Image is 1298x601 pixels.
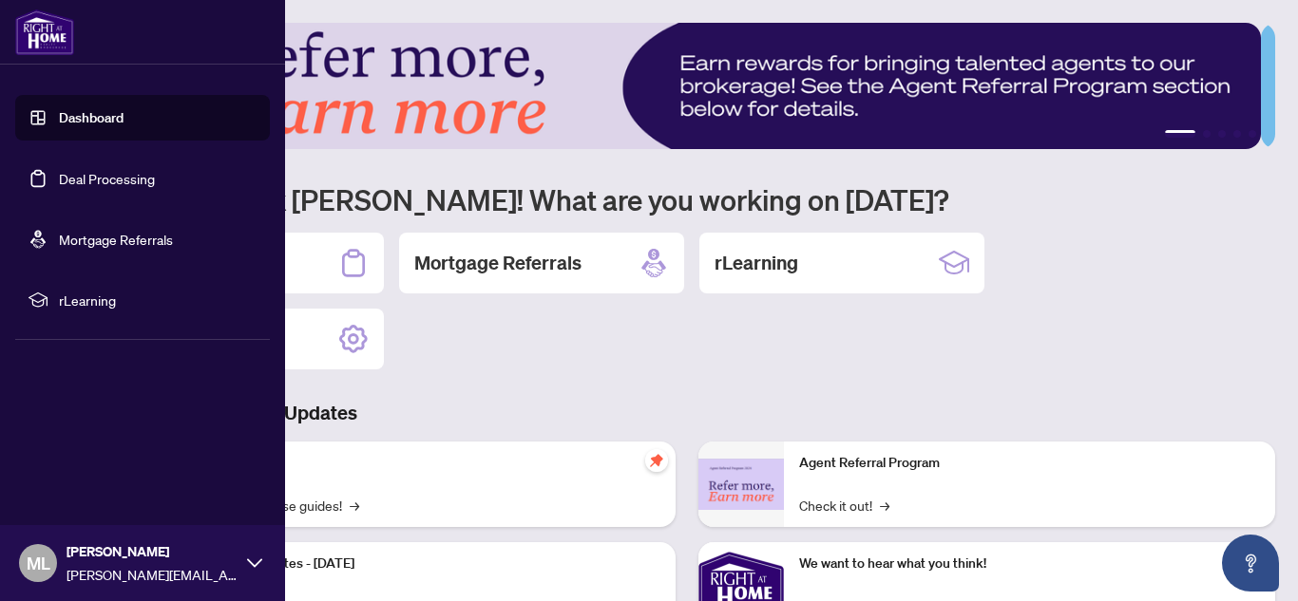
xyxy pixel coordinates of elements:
[645,449,668,472] span: pushpin
[1165,130,1195,138] button: 1
[15,9,74,55] img: logo
[1233,130,1241,138] button: 4
[715,250,798,276] h2: rLearning
[59,290,257,310] span: rLearning
[99,181,1275,217] h1: Welcome back [PERSON_NAME]! What are you working on [DATE]?
[799,554,1260,574] p: We want to hear what you think!
[1203,130,1211,138] button: 2
[200,453,660,474] p: Self-Help
[1222,535,1279,592] button: Open asap
[1249,130,1256,138] button: 5
[27,550,50,576] span: ML
[59,109,124,126] a: Dashboard
[59,231,173,248] a: Mortgage Referrals
[350,495,359,516] span: →
[67,541,238,562] span: [PERSON_NAME]
[880,495,889,516] span: →
[200,554,660,574] p: Platform Updates - [DATE]
[59,170,155,187] a: Deal Processing
[799,453,1260,474] p: Agent Referral Program
[99,23,1261,149] img: Slide 0
[414,250,582,276] h2: Mortgage Referrals
[1218,130,1226,138] button: 3
[698,459,784,511] img: Agent Referral Program
[799,495,889,516] a: Check it out!→
[99,400,1275,426] h3: Brokerage & Industry Updates
[67,564,238,585] span: [PERSON_NAME][EMAIL_ADDRESS][DOMAIN_NAME]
